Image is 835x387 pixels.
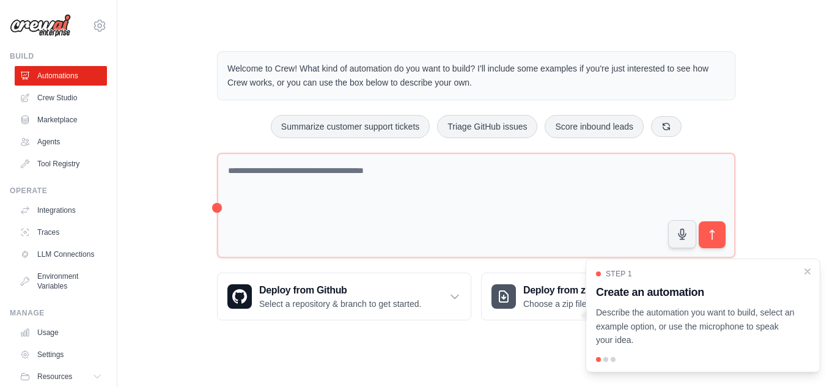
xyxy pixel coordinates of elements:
a: Environment Variables [15,267,107,296]
a: LLM Connections [15,245,107,264]
a: Tool Registry [15,154,107,174]
button: Resources [15,367,107,386]
button: Triage GitHub issues [437,115,537,138]
h3: Create an automation [596,284,795,301]
a: Settings [15,345,107,364]
a: Integrations [15,201,107,220]
p: Describe the automation you want to build, select an example option, or use the microphone to spe... [596,306,795,347]
h3: Deploy from zip file [523,283,627,298]
button: Close walkthrough [803,267,812,276]
a: Traces [15,223,107,242]
a: Agents [15,132,107,152]
a: Crew Studio [15,88,107,108]
a: Usage [15,323,107,342]
a: Automations [15,66,107,86]
a: Marketplace [15,110,107,130]
span: Step 1 [606,269,632,279]
h3: Deploy from Github [259,283,421,298]
div: Manage [10,308,107,318]
img: Logo [10,14,71,37]
button: Summarize customer support tickets [271,115,430,138]
p: Welcome to Crew! What kind of automation do you want to build? I'll include some examples if you'... [227,62,725,90]
div: Build [10,51,107,61]
p: Select a repository & branch to get started. [259,298,421,310]
div: Operate [10,186,107,196]
p: Choose a zip file to upload. [523,298,627,310]
button: Score inbound leads [545,115,644,138]
span: Resources [37,372,72,381]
